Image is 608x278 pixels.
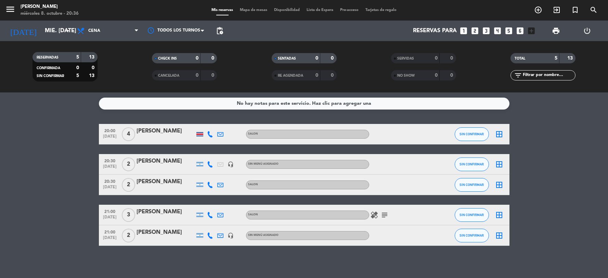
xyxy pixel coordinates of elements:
strong: 5 [76,55,79,60]
i: [DATE] [5,23,41,38]
i: arrow_drop_down [64,27,72,35]
strong: 13 [89,73,96,78]
i: looks_5 [504,26,513,35]
span: 21:00 [101,207,118,215]
span: CANCELADA [158,74,179,77]
strong: 13 [89,55,96,60]
i: add_box [527,26,536,35]
span: SIN CONFIRMAR [37,74,64,78]
span: SIN CONFIRMAR [460,132,484,136]
button: SIN CONFIRMAR [455,127,489,141]
i: menu [5,4,15,14]
span: Lista de Espera [303,8,337,12]
span: RE AGENDADA [278,74,303,77]
div: No hay notas para este servicio. Haz clic para agregar una [237,100,371,108]
div: [PERSON_NAME] [137,207,195,216]
span: [DATE] [101,185,118,193]
span: RESERVADAS [37,56,59,59]
strong: 0 [211,56,216,61]
i: search [590,6,598,14]
span: 20:30 [101,156,118,164]
span: [DATE] [101,164,118,172]
span: print [552,27,560,35]
strong: 0 [435,56,438,61]
strong: 0 [315,56,318,61]
i: subject [380,211,389,219]
i: looks_two [470,26,479,35]
i: add_circle_outline [534,6,542,14]
span: TOTAL [515,57,525,60]
div: miércoles 8. octubre - 20:36 [21,10,79,17]
span: [DATE] [101,134,118,142]
i: border_all [495,181,503,189]
span: CONFIRMADA [37,66,60,70]
span: 20:00 [101,126,118,134]
span: SIN CONFIRMAR [460,162,484,166]
span: SENTADAS [278,57,296,60]
button: SIN CONFIRMAR [455,229,489,242]
span: [DATE] [101,236,118,243]
span: pending_actions [216,27,224,35]
strong: 5 [76,73,79,78]
i: headset_mic [228,232,234,239]
i: headset_mic [228,161,234,167]
strong: 0 [450,73,454,78]
div: [PERSON_NAME] [137,228,195,237]
span: 21:00 [101,228,118,236]
i: filter_list [514,71,522,79]
i: border_all [495,130,503,138]
strong: 0 [450,56,454,61]
span: Mapa de mesas [236,8,271,12]
span: SERVIDAS [397,57,414,60]
strong: 0 [196,56,198,61]
i: turned_in_not [571,6,579,14]
div: [PERSON_NAME] [137,127,195,136]
i: looks_6 [516,26,525,35]
strong: 13 [567,56,574,61]
button: SIN CONFIRMAR [455,157,489,171]
input: Filtrar por nombre... [522,72,575,79]
span: SALON [248,213,258,216]
i: healing [370,211,378,219]
i: exit_to_app [553,6,561,14]
span: 20:30 [101,177,118,185]
div: [PERSON_NAME] [137,177,195,186]
strong: 0 [196,73,198,78]
span: Mis reservas [208,8,236,12]
span: Tarjetas de regalo [362,8,400,12]
span: SIN CONFIRMAR [460,233,484,237]
span: SIN CONFIRMAR [460,213,484,217]
span: Disponibilidad [271,8,303,12]
span: 2 [122,178,135,192]
strong: 0 [331,73,335,78]
strong: 0 [211,73,216,78]
i: border_all [495,160,503,168]
strong: 5 [555,56,557,61]
span: CHECK INS [158,57,177,60]
span: 4 [122,127,135,141]
span: 2 [122,229,135,242]
strong: 0 [435,73,438,78]
button: menu [5,4,15,17]
i: border_all [495,211,503,219]
span: SIN CONFIRMAR [460,183,484,187]
button: SIN CONFIRMAR [455,178,489,192]
i: looks_one [459,26,468,35]
span: Cena [88,28,100,33]
strong: 0 [92,65,96,70]
span: Sin menú asignado [248,234,279,237]
i: power_settings_new [583,27,591,35]
div: [PERSON_NAME] [137,157,195,166]
span: Pre-acceso [337,8,362,12]
i: border_all [495,231,503,240]
span: 2 [122,157,135,171]
span: 3 [122,208,135,222]
div: [PERSON_NAME] [21,3,79,10]
strong: 0 [76,65,79,70]
span: Sin menú asignado [248,163,279,165]
span: NO SHOW [397,74,415,77]
strong: 0 [331,56,335,61]
i: looks_3 [482,26,491,35]
strong: 0 [315,73,318,78]
i: looks_4 [493,26,502,35]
